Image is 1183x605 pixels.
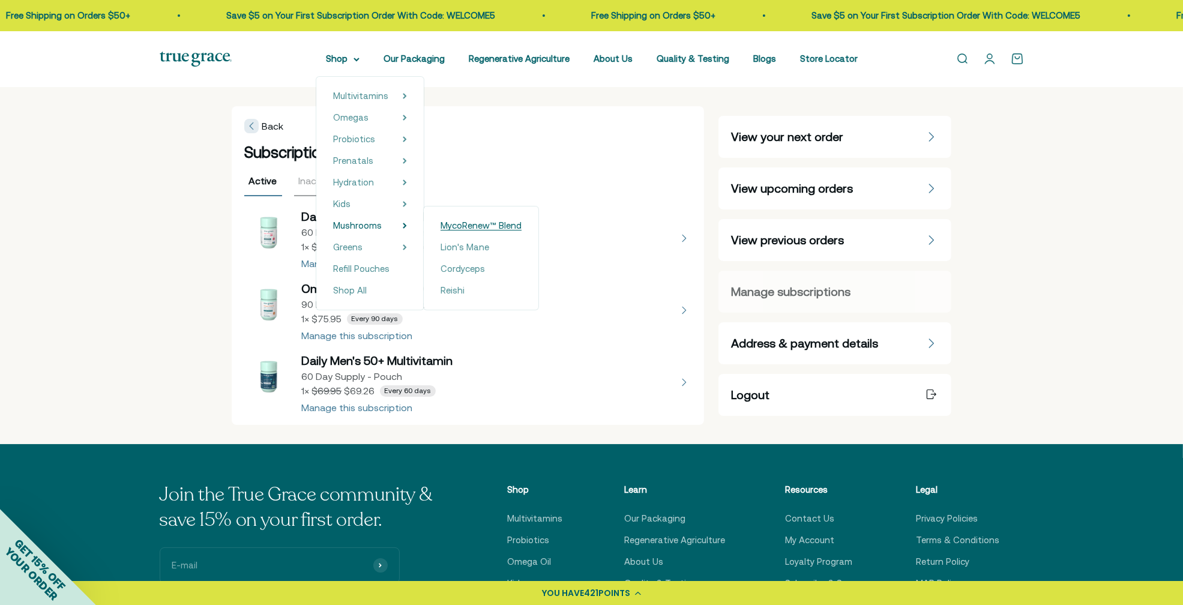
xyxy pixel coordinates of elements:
[731,335,878,352] span: Address & payment details
[718,167,951,209] a: View upcoming orders
[785,555,852,569] a: Loyalty Program
[812,8,1081,23] p: Save $5 on Your First Subscription Order With Code: WELCOME5
[160,483,448,532] p: Join the True Grace community & save 15% on your first order.
[718,374,951,416] a: Logout
[718,322,951,364] a: Address & payment details
[333,199,351,209] span: Kids
[302,259,413,268] div: Manage this subscription
[441,285,465,295] span: Reishi
[333,155,373,166] span: Prenatals
[785,511,834,526] a: Contact Us
[333,91,388,101] span: Multivitamins
[469,53,570,64] a: Regenerative Agriculture
[333,240,407,254] summary: Greens
[333,132,375,146] a: Probiotics
[916,483,999,497] p: Legal
[624,483,725,497] p: Learn
[333,177,374,187] span: Hydration
[384,53,445,64] a: Our Packaging
[731,232,844,248] span: View previous orders
[507,483,565,497] p: Shop
[624,555,663,569] a: About Us
[333,240,363,254] a: Greens
[333,112,369,122] span: Omegas
[333,218,382,233] a: Mushrooms
[299,175,333,186] span: Inactive
[333,110,369,125] a: Omegas
[753,53,776,64] a: Blogs
[333,175,407,190] summary: Hydration
[333,132,407,146] summary: Probiotics
[333,263,390,274] span: Refill Pouches
[916,533,999,547] a: Terms & Conditions
[585,587,599,599] span: 421
[441,263,485,274] span: Cordyceps
[441,240,522,254] a: Lion's Mane
[624,533,725,547] a: Regenerative Agriculture
[731,283,850,300] span: Manage subscriptions
[624,576,697,591] a: Quality & Testing
[333,218,407,233] summary: Mushrooms
[441,218,522,233] a: MycoRenew™ Blend
[326,52,360,66] summary: Shop
[507,555,551,569] a: Omega Oil
[731,180,853,197] span: View upcoming orders
[262,121,284,131] span: Back
[12,537,68,592] span: GET 15% OFF
[249,175,277,186] span: Active
[302,403,413,412] div: Manage this subscription
[333,283,407,298] a: Shop All
[333,154,407,168] summary: Prenatals
[441,220,522,230] span: MycoRenew™ Blend
[244,143,337,161] span: Subscriptions
[333,197,351,211] a: Kids
[2,545,60,603] span: YOUR ORDER
[916,511,978,526] a: Privacy Policies
[7,10,131,20] a: Free Shipping on Orders $50+
[333,220,382,230] span: Mushrooms
[916,576,960,591] a: MAP Policy
[507,533,549,547] a: Probiotics
[657,53,729,64] a: Quality & Testing
[543,587,585,599] span: YOU HAVE
[800,53,858,64] a: Store Locator
[333,262,407,276] a: Refill Pouches
[333,175,374,190] a: Hydration
[592,10,716,20] a: Free Shipping on Orders $50+
[333,134,375,144] span: Probiotics
[333,285,367,295] span: Shop All
[244,119,284,133] span: Back
[333,197,407,211] summary: Kids
[333,110,407,125] summary: Omegas
[731,387,769,403] span: Logout
[441,262,522,276] a: Cordyceps
[718,116,951,158] a: View your next order
[624,511,685,526] a: Our Packaging
[507,511,562,526] a: Multivitamins
[718,271,951,313] a: Manage subscriptions
[333,154,373,168] a: Prenatals
[441,242,489,252] span: Lion's Mane
[785,576,856,591] a: Subscribe & Save
[916,555,969,569] a: Return Policy
[594,53,633,64] a: About Us
[333,89,388,103] a: Multivitamins
[227,8,496,23] p: Save $5 on Your First Subscription Order With Code: WELCOME5
[731,128,843,145] span: View your next order
[507,576,525,591] a: Kids
[441,283,522,298] a: Reishi
[302,331,413,340] div: Manage this subscription
[785,533,834,547] a: My Account
[333,242,363,252] span: Greens
[718,219,951,261] a: View previous orders
[244,173,692,196] div: Filter subscriptions by status
[333,89,407,103] summary: Multivitamins
[785,483,856,497] p: Resources
[599,587,631,599] span: POINTS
